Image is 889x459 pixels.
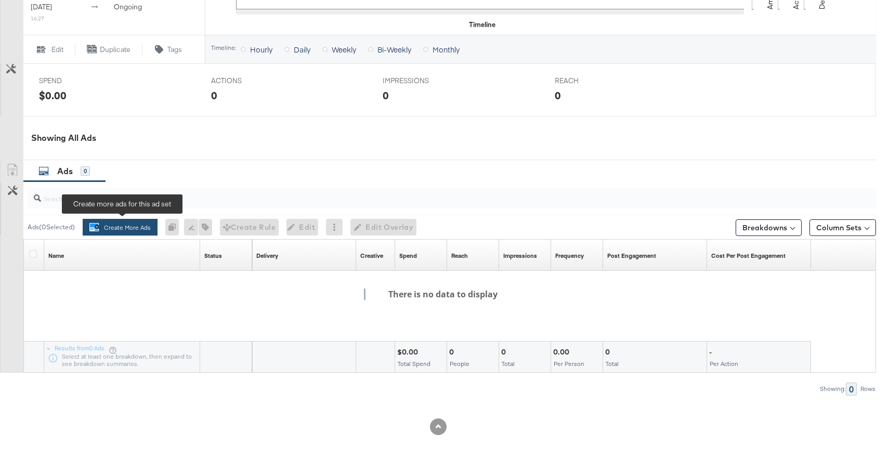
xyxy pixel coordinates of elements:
[31,132,876,144] div: Showing All Ads
[83,219,158,235] button: Create More AdsCreate more ads for this ad set
[711,252,786,260] div: Cost Per Post Engagement
[204,252,222,260] a: Shows the current state of your Ad.
[503,252,537,260] div: Impressions
[451,252,468,260] a: The number of people your ad was served to.
[167,45,182,55] span: Tags
[100,45,130,55] span: Duplicate
[75,43,142,56] button: Duplicate
[607,252,656,260] div: Post Engagement
[399,252,417,260] a: The total amount spent to date.
[377,44,411,55] span: Bi-Weekly
[364,288,512,300] h4: There is no data to display
[250,44,272,55] span: Hourly
[211,76,289,86] span: ACTIONS
[555,88,561,103] div: 0
[204,252,222,260] div: Status
[48,252,64,260] a: Ad Name.
[51,45,63,55] span: Edit
[711,252,786,260] a: The average cost per action related to your Page's posts as a result of your ad.
[165,219,184,235] div: 0
[256,252,278,260] div: Delivery
[555,76,633,86] span: REACH
[28,222,75,232] div: Ads ( 0 Selected)
[39,76,117,86] span: SPEND
[399,252,417,260] div: Spend
[383,76,461,86] span: IMPRESSIONS
[607,252,656,260] a: The number of actions related to your Page's posts as a result of your ad.
[256,252,278,260] a: Reflects the ability of your Ad to achieve delivery.
[211,88,217,103] div: 0
[433,44,460,55] span: Monthly
[360,252,383,260] a: Shows the creative associated with your ad.
[819,385,846,392] div: Showing:
[555,252,584,260] div: Frequency
[294,44,310,55] span: Daily
[503,252,537,260] a: The number of times your ad was served. On mobile apps an ad is counted as served the first time ...
[451,252,468,260] div: Reach
[211,44,237,51] div: Timeline:
[736,219,802,236] button: Breakdowns
[860,385,876,392] div: Rows
[41,184,799,204] input: Search Ad Name, ID or Objective
[383,88,389,103] div: 0
[57,166,73,176] span: Ads
[23,43,75,56] button: Edit
[846,383,857,396] div: 0
[31,15,44,22] sub: 16:27
[81,166,90,176] div: 0
[31,2,52,11] span: [DATE]
[48,252,64,260] div: Name
[809,219,876,236] button: Column Sets
[332,44,356,55] span: Weekly
[39,88,67,103] div: $0.00
[114,2,142,11] span: ongoing
[142,43,194,56] button: Tags
[555,252,584,260] a: The average number of times your ad was served to each person.
[360,252,383,260] div: Creative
